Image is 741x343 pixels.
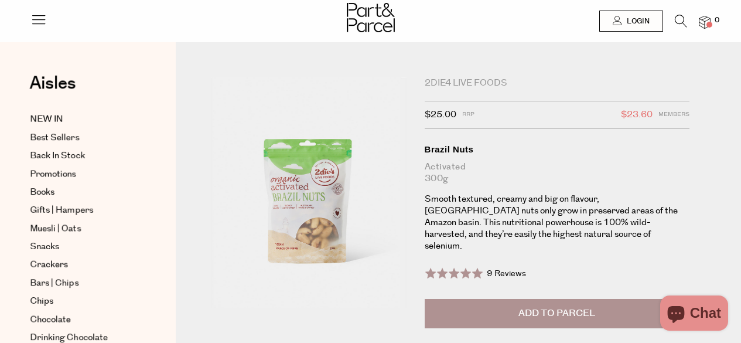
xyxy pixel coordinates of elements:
span: 0 [712,15,722,26]
span: NEW IN [30,113,63,127]
span: 9 Reviews [487,268,526,280]
span: Back In Stock [30,149,85,163]
a: Crackers [30,258,136,272]
p: Smooth textured, creamy and big on flavour, [GEOGRAPHIC_DATA] nuts only grow in preserved areas o... [425,193,690,252]
div: Activated 300g [425,161,690,185]
span: Muesli | Oats [30,222,81,236]
span: Bars | Chips [30,276,78,290]
span: Login [624,16,650,26]
span: Crackers [30,258,68,272]
a: Login [599,11,663,32]
a: Muesli | Oats [30,222,136,236]
a: Chocolate [30,313,136,327]
a: Bars | Chips [30,276,136,290]
span: Aisles [29,70,76,96]
img: Part&Parcel [347,3,395,32]
a: Snacks [30,240,136,254]
span: $25.00 [425,107,456,123]
img: Brazil Nuts [211,77,407,308]
div: 2Die4 Live Foods [425,77,690,89]
a: Promotions [30,167,136,181]
span: Add to Parcel [518,307,595,320]
span: Gifts | Hampers [30,203,93,218]
button: Add to Parcel [425,299,690,328]
a: Chips [30,294,136,308]
span: Snacks [30,240,59,254]
span: Books [30,185,54,199]
a: Gifts | Hampers [30,203,136,218]
span: Members [658,107,689,123]
span: Best Sellers [30,131,79,145]
span: Chips [30,294,53,308]
a: Best Sellers [30,131,136,145]
a: Books [30,185,136,199]
a: 0 [699,16,711,28]
a: Aisles [29,74,76,104]
inbox-online-store-chat: Shopify online store chat [657,296,732,334]
div: Brazil Nuts [425,144,690,155]
span: Promotions [30,167,76,181]
a: Back In Stock [30,149,136,163]
span: $23.60 [621,107,653,123]
span: RRP [462,107,474,123]
span: Chocolate [30,313,71,327]
a: NEW IN [30,113,136,127]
